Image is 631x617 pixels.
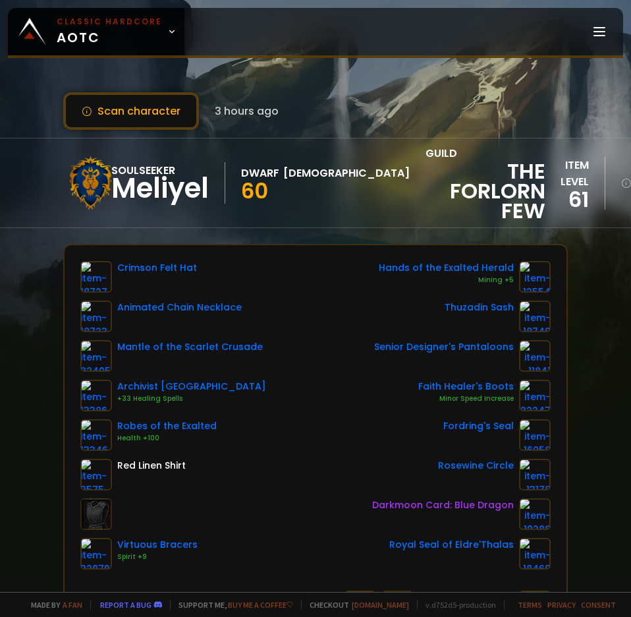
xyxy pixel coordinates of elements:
img: item-18469 [519,538,551,570]
div: Guiding Stave of Wisdom [218,591,339,604]
div: Health +100 [117,433,217,444]
a: Buy me a coffee [228,600,293,610]
div: Meliyel [111,179,209,198]
img: item-13178 [519,459,551,490]
a: Terms [518,600,542,610]
span: v. d752d5 - production [417,600,496,610]
div: Dragon Finger of Healing [394,591,514,604]
img: item-13386 [80,380,112,411]
div: Senior Designer's Pantaloons [374,340,514,354]
div: [DEMOGRAPHIC_DATA] [283,165,410,181]
img: item-18727 [80,261,112,293]
div: Crimson Felt Hat [117,261,197,275]
a: Report a bug [100,600,151,610]
a: Consent [581,600,616,610]
span: The Forlorn Few [425,162,545,221]
span: Made by [23,600,82,610]
span: AOTC [57,16,162,47]
img: item-18723 [80,301,112,332]
div: +33 Healing Spells [117,394,266,404]
div: Minor Speed Increase [418,394,514,404]
div: Red Linen Shirt [117,459,186,473]
div: item level [545,157,589,190]
a: Privacy [547,600,576,610]
div: Animated Chain Necklace [117,301,242,314]
img: item-18740 [519,301,551,332]
img: item-12554 [519,261,551,293]
span: 60 [241,176,268,206]
img: item-2575 [80,459,112,490]
div: Fordring's Seal [443,419,514,433]
img: item-13346 [80,419,112,451]
div: Faith Healer's Boots [418,380,514,394]
div: Hands of the Exalted Herald [379,261,514,275]
a: [DOMAIN_NAME] [352,600,409,610]
div: Spirit +9 [117,552,198,562]
span: 3 hours ago [215,103,279,119]
div: Royal Seal of Eldre'Thalas [389,538,514,552]
div: 61 [545,190,589,210]
div: Archivist [GEOGRAPHIC_DATA] [117,380,266,394]
img: item-22247 [519,380,551,411]
a: Classic HardcoreAOTC [8,8,184,55]
img: item-19288 [519,498,551,530]
div: Mantle of the Scarlet Crusade [117,340,263,354]
div: Soulseeker [111,162,209,179]
div: Robes of the Exalted [117,419,217,433]
img: item-11841 [519,340,551,372]
div: guild [425,145,545,221]
img: item-16058 [519,419,551,451]
img: item-22405 [80,340,112,372]
small: Classic Hardcore [57,16,162,28]
div: Mining +5 [379,275,514,285]
span: Checkout [301,600,409,610]
div: Dwarf [241,165,279,181]
span: Support me, [170,600,293,610]
img: item-22079 [80,538,112,570]
div: Rosewine Circle [438,459,514,473]
div: Virtuous Bracers [117,538,198,552]
div: Thuzadin Sash [445,301,514,314]
a: a fan [63,600,82,610]
div: Darkmoon Card: Blue Dragon [372,498,514,512]
button: Scan character [63,92,199,130]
